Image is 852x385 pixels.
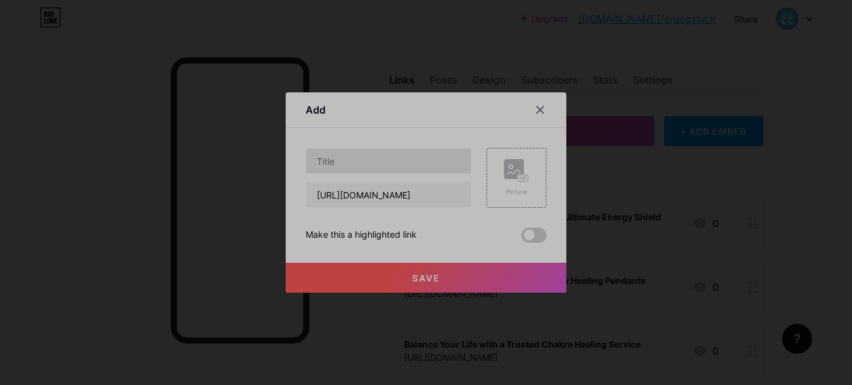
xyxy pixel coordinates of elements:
[286,263,566,293] button: Save
[504,187,529,197] div: Picture
[306,102,326,117] div: Add
[412,273,440,283] span: Save
[306,149,471,173] input: Title
[306,228,417,243] div: Make this a highlighted link
[306,182,471,207] input: URL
